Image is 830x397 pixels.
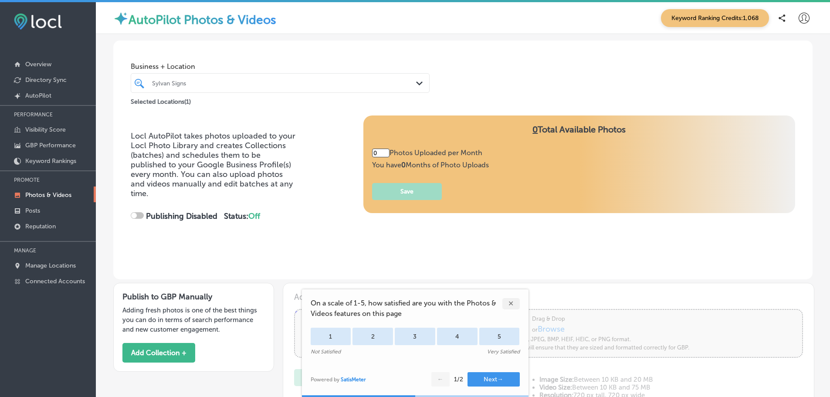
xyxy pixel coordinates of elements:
[122,343,195,363] button: Add Collection +
[311,349,341,355] div: Not Satisfied
[395,328,435,345] div: 3
[122,305,265,334] p: Adding fresh photos is one of the best things you can do in terms of search performance and new c...
[479,328,520,345] div: 5
[431,372,450,387] button: ←
[468,372,520,387] button: Next→
[311,298,502,319] span: On a scale of 1-5, how satisfied are you with the Photos & Videos features on this page
[372,124,786,149] h4: Total Available Photos
[352,328,393,345] div: 2
[25,126,66,133] p: Visibility Score
[122,292,265,302] h3: Publish to GBP Manually
[661,9,769,27] span: Keyword Ranking Credits: 1,068
[113,11,129,26] img: autopilot-icon
[14,14,62,30] img: fda3e92497d09a02dc62c9cd864e3231.png
[131,131,297,198] p: Locl AutoPilot takes photos uploaded to your Locl Photo Library and creates Collections (batches)...
[372,183,442,200] button: Save
[25,157,76,165] p: Keyword Rankings
[454,376,463,383] div: 1 / 2
[311,377,366,383] div: Powered by
[25,278,85,285] p: Connected Accounts
[372,149,390,157] input: 10
[131,95,191,105] p: Selected Locations ( 1 )
[25,142,76,149] p: GBP Performance
[25,207,40,214] p: Posts
[341,377,366,383] a: SatisMeter
[129,13,276,27] label: AutoPilot Photos & Videos
[131,62,430,71] span: Business + Location
[372,149,489,157] div: Photos Uploaded per Month
[25,61,51,68] p: Overview
[146,211,217,221] strong: Publishing Disabled
[152,79,417,87] div: Sylvan Signs
[311,328,351,345] div: 1
[437,328,478,345] div: 4
[25,223,56,230] p: Reputation
[25,92,51,99] p: AutoPilot
[248,211,260,221] span: Off
[487,349,520,355] div: Very Satisfied
[25,191,71,199] p: Photos & Videos
[401,161,406,169] b: 0
[372,161,489,169] span: You have Months of Photo Uploads
[25,262,76,269] p: Manage Locations
[502,298,520,309] div: ✕
[532,124,538,135] span: 0
[25,76,67,84] p: Directory Sync
[224,211,260,221] strong: Status:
